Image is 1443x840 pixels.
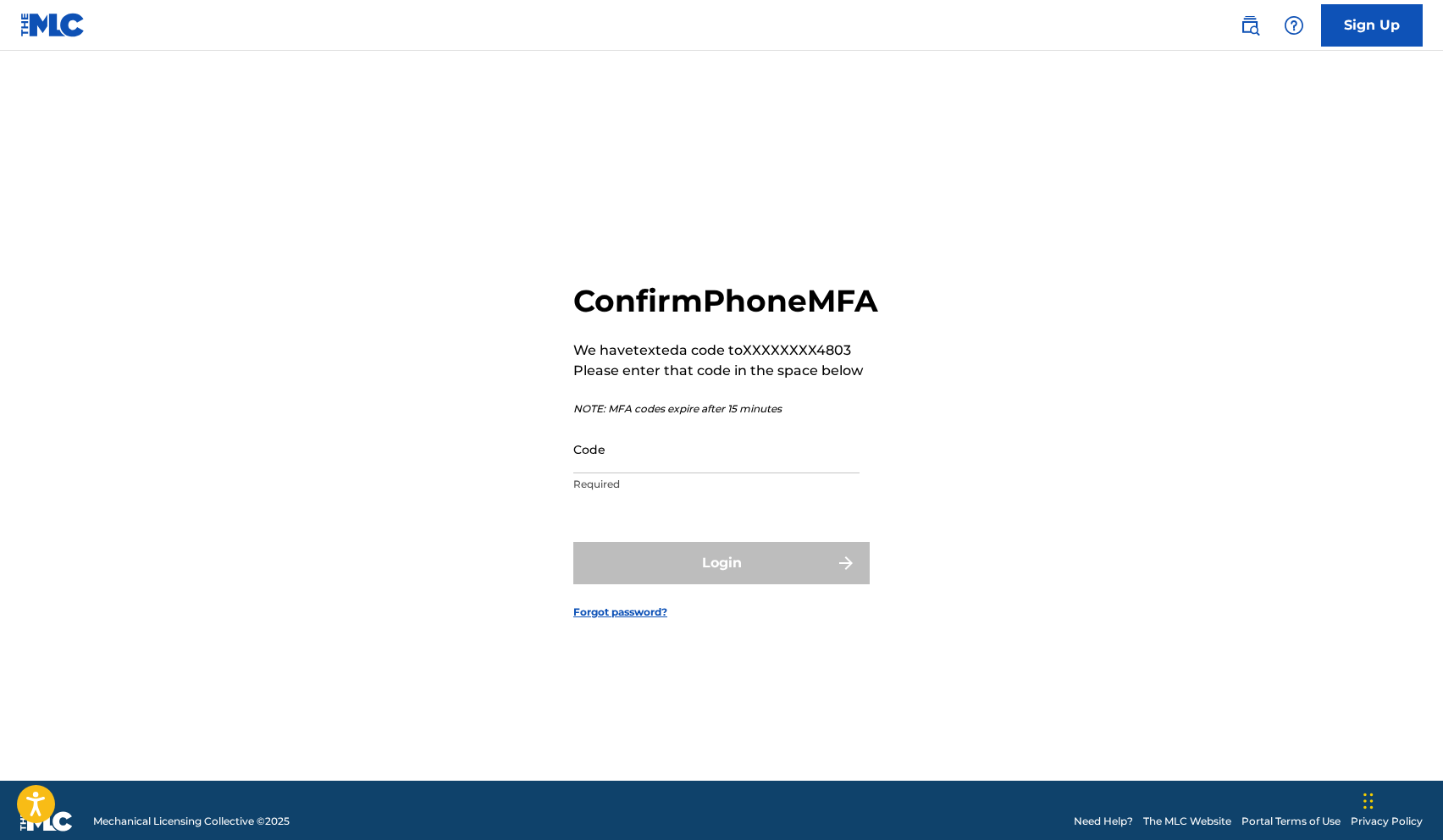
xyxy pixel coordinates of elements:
[1277,8,1311,42] div: Help
[573,401,878,417] p: NOTE: MFA codes expire after 15 minutes
[1143,814,1231,829] a: The MLC Website
[573,605,667,620] a: Forgot password?
[1074,814,1133,829] a: Need Help?
[1351,814,1423,829] a: Privacy Policy
[20,13,86,37] img: MLC Logo
[1240,15,1260,36] img: search
[1284,15,1304,36] img: help
[93,814,290,829] span: Mechanical Licensing Collective © 2025
[573,282,878,320] h2: Confirm Phone MFA
[1233,8,1267,42] a: Public Search
[1358,759,1443,840] iframe: Chat Widget
[1241,814,1341,829] a: Portal Terms of Use
[573,477,860,492] p: Required
[573,361,878,381] p: Please enter that code in the space below
[1363,776,1374,826] div: Drag
[573,340,878,361] p: We have texted a code to XXXXXXXX4803
[20,811,73,832] img: logo
[1321,4,1423,47] a: Sign Up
